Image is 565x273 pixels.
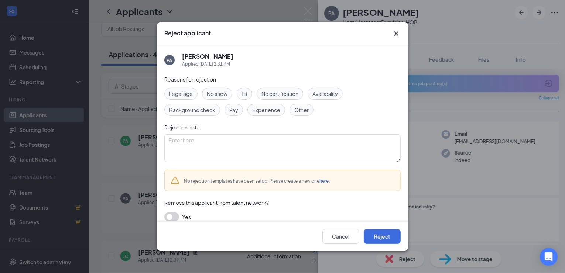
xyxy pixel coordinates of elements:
[171,176,179,185] svg: Warning
[184,178,330,184] span: No rejection templates have been setup. Please create a new one .
[392,29,401,38] svg: Cross
[229,106,238,114] span: Pay
[207,90,227,98] span: No show
[540,248,558,266] div: Open Intercom Messenger
[164,29,211,37] h3: Reject applicant
[392,29,401,38] button: Close
[182,52,233,61] h5: [PERSON_NAME]
[167,57,172,63] div: PA
[312,90,338,98] span: Availability
[242,90,247,98] span: Fit
[169,106,215,114] span: Background check
[182,61,233,68] div: Applied [DATE] 2:31 PM
[182,212,191,221] span: Yes
[364,229,401,244] button: Reject
[261,90,298,98] span: No certification
[322,229,359,244] button: Cancel
[164,124,200,131] span: Rejection note
[169,90,193,98] span: Legal age
[164,199,269,206] span: Remove this applicant from talent network?
[252,106,280,114] span: Experience
[164,76,216,83] span: Reasons for rejection
[294,106,309,114] span: Other
[319,178,329,184] a: here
